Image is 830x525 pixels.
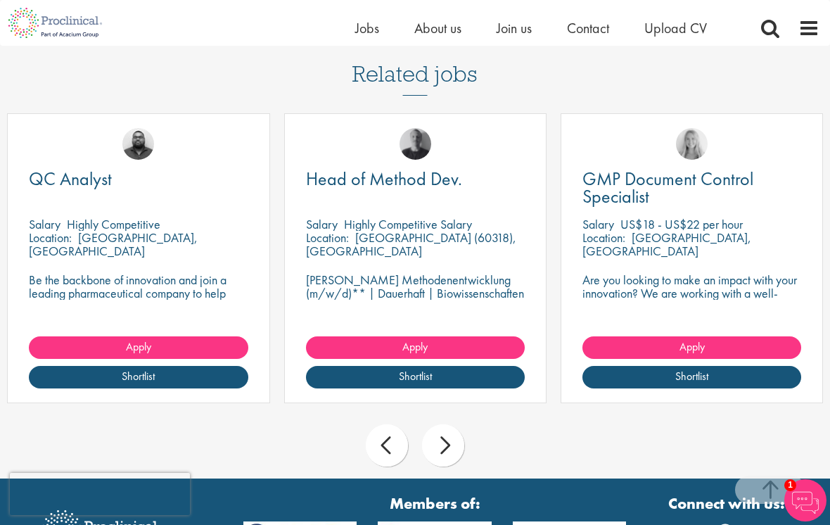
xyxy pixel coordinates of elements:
[422,424,464,467] div: next
[582,216,614,232] span: Salary
[355,19,379,37] a: Jobs
[67,216,160,232] p: Highly Competitive
[122,128,154,160] img: Ashley Bennett
[679,339,705,354] span: Apply
[344,216,472,232] p: Highly Competitive Salary
[366,424,408,467] div: prev
[668,493,788,514] strong: Connect with us:
[784,479,796,491] span: 1
[29,229,198,259] p: [GEOGRAPHIC_DATA], [GEOGRAPHIC_DATA]
[620,216,743,232] p: US$18 - US$22 per hour
[306,229,349,246] span: Location:
[582,167,753,208] span: GMP Document Control Specialist
[306,336,525,359] a: Apply
[582,336,801,359] a: Apply
[126,339,151,354] span: Apply
[644,19,707,37] a: Upload CV
[784,479,826,521] img: Chatbot
[29,229,72,246] span: Location:
[352,27,478,96] h3: Related jobs
[582,366,801,388] a: Shortlist
[582,273,801,327] p: Are you looking to make an impact with your innovation? We are working with a well-established ph...
[676,128,708,160] img: Shannon Briggs
[306,273,525,327] p: [PERSON_NAME] Methodenentwicklung (m/w/d)** | Dauerhaft | Biowissenschaften | [GEOGRAPHIC_DATA] (...
[582,229,625,246] span: Location:
[497,19,532,37] a: Join us
[306,167,462,191] span: Head of Method Dev.
[582,229,751,259] p: [GEOGRAPHIC_DATA], [GEOGRAPHIC_DATA]
[414,19,461,37] a: About us
[567,19,609,37] a: Contact
[306,216,338,232] span: Salary
[10,473,190,515] iframe: reCAPTCHA
[306,170,525,188] a: Head of Method Dev.
[243,493,627,514] strong: Members of:
[29,167,112,191] span: QC Analyst
[29,170,248,188] a: QC Analyst
[29,366,248,388] a: Shortlist
[29,336,248,359] a: Apply
[402,339,428,354] span: Apply
[582,170,801,205] a: GMP Document Control Specialist
[400,128,431,160] img: Felix Zimmer
[306,229,516,259] p: [GEOGRAPHIC_DATA] (60318), [GEOGRAPHIC_DATA]
[306,366,525,388] a: Shortlist
[29,273,248,313] p: Be the backbone of innovation and join a leading pharmaceutical company to help keep life-changin...
[29,216,60,232] span: Salary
